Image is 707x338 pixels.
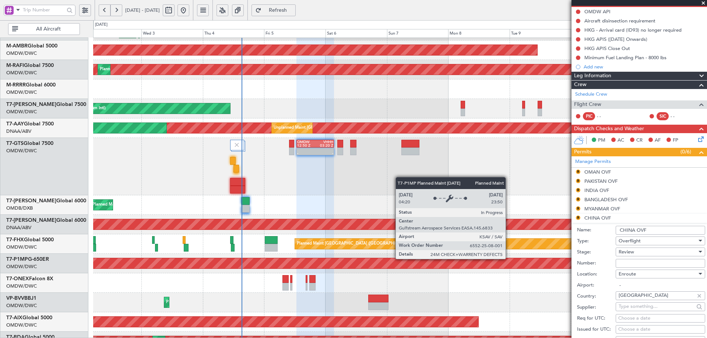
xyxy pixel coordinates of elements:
[20,26,77,32] span: All Aircraft
[619,290,694,301] input: Type something...
[6,283,37,289] a: OMDW/DWC
[95,22,108,28] div: [DATE]
[575,91,607,98] a: Schedule Crew
[6,257,49,262] a: T7-P1MPG-650ER
[584,54,666,61] div: Minimum Fuel Landing Plan - 8000 lbs
[575,158,611,166] a: Manage Permits
[6,244,37,250] a: OMDW/DWC
[6,102,56,107] span: T7-[PERSON_NAME]
[584,45,630,51] div: HKG APIS Close Out
[297,144,315,147] div: 12:50 Z
[6,237,54,242] a: T7-FHXGlobal 5000
[203,29,264,38] div: Thu 4
[297,238,413,249] div: Planned Maint [GEOGRAPHIC_DATA] ([GEOGRAPHIC_DATA])
[6,108,37,115] a: OMDW/DWC
[6,89,37,96] a: OMDW/DWC
[598,137,605,144] span: PM
[577,271,616,278] label: Location:
[577,293,616,300] label: Country:
[597,113,613,120] div: - -
[576,206,580,211] button: R
[80,29,141,38] div: Tue 2
[6,121,24,127] span: T7-AAY
[6,257,28,262] span: T7-P1MP
[100,64,172,75] div: Planned Maint Dubai (Al Maktoum Intl)
[6,82,26,88] span: M-RRRR
[264,29,326,38] div: Fri 5
[577,249,616,256] label: Stage:
[315,144,333,147] div: 03:20 Z
[448,29,510,38] div: Mon 8
[326,29,387,38] div: Sat 6
[574,148,591,156] span: Permits
[6,315,22,320] span: T7-AIX
[583,112,595,120] div: PIC
[576,197,580,202] button: R
[577,282,616,289] label: Airport:
[6,63,54,68] a: M-RAFIGlobal 7500
[657,112,669,120] div: SIC
[166,297,239,308] div: Planned Maint Dubai (Al Maktoum Intl)
[584,187,609,193] div: INDIA OVF
[584,27,682,33] div: HKG - Arrival card (ID93) no longer required
[510,29,571,38] div: Tue 9
[576,188,580,192] button: R
[6,302,37,309] a: OMDW/DWC
[6,141,24,146] span: T7-GTS
[6,43,57,49] a: M-AMBRGlobal 5000
[297,152,315,155] div: -
[636,137,643,144] span: CR
[6,121,54,127] a: T7-AAYGlobal 7500
[6,218,56,223] span: T7-[PERSON_NAME]
[576,170,580,174] button: R
[125,7,160,14] span: [DATE] - [DATE]
[584,18,655,24] div: Aircraft disinsection requirement
[584,196,628,203] div: BANGLADESH OVF
[6,276,29,281] span: T7-ONEX
[584,36,647,42] div: HKG APIS ([DATE] Onwards)
[297,140,315,144] div: OMDW
[233,142,240,148] img: gray-close.svg
[655,137,661,144] span: AF
[6,102,86,107] a: T7-[PERSON_NAME]Global 7500
[619,249,634,255] span: Review
[680,148,691,156] span: (0/6)
[618,326,703,333] div: Choose a date
[576,179,580,183] button: R
[6,315,52,320] a: T7-AIXGlobal 5000
[577,315,616,322] label: Req for UTC:
[6,50,37,57] a: OMDW/DWC
[574,81,587,89] span: Crew
[315,140,333,144] div: VHHH
[6,237,24,242] span: T7-FHX
[6,128,31,135] a: DNAA/ABV
[584,178,618,184] div: PAKISTAN OVF
[6,147,37,154] a: OMDW/DWC
[6,198,86,203] a: T7-[PERSON_NAME]Global 6000
[577,304,616,311] label: Supplier:
[574,125,644,133] span: Dispatch Checks and Weather
[574,72,611,80] span: Leg Information
[6,296,24,301] span: VP-BVV
[584,206,620,212] div: MYANMAR OVF
[252,4,296,16] button: Refresh
[263,8,293,13] span: Refresh
[315,152,333,155] div: -
[6,322,37,328] a: OMDW/DWC
[618,137,624,144] span: AC
[619,238,641,244] span: Overflight
[6,218,86,223] a: T7-[PERSON_NAME]Global 6000
[6,82,56,88] a: M-RRRRGlobal 6000
[584,8,611,15] div: OMDW API
[274,122,383,134] div: Unplanned Maint [GEOGRAPHIC_DATA] (Al Maktoum Intl)
[8,23,80,35] button: All Aircraft
[141,29,203,38] div: Wed 3
[6,141,53,146] a: T7-GTSGlobal 7500
[23,4,64,15] input: Trip Number
[673,137,678,144] span: FP
[6,43,28,49] span: M-AMBR
[571,29,632,38] div: Wed 10
[584,169,611,175] div: OMAN OVF
[6,224,31,231] a: DNAA/ABV
[577,227,616,234] label: Name:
